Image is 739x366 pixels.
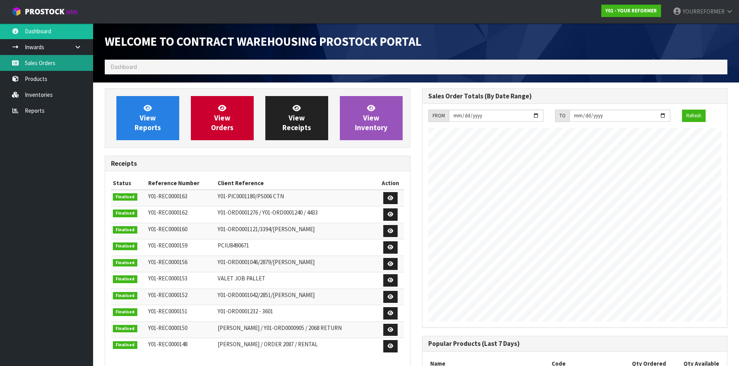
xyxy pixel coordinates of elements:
[555,110,569,122] div: TO
[113,341,137,349] span: Finalised
[25,7,64,17] span: ProStock
[111,160,404,167] h3: Receipts
[683,8,725,15] span: YOURREFORMER
[113,259,137,267] span: Finalised
[218,324,342,332] span: [PERSON_NAME] / Y01-ORD0000905 / 2068 RETURN
[218,242,249,249] span: PCIU8490671
[218,209,318,216] span: Y01-ORD0001276 / Y01-ORD0001240 / 4433
[111,177,146,189] th: Status
[148,324,187,332] span: Y01-REC0000150
[113,193,137,201] span: Finalised
[211,103,234,132] span: View Orders
[218,275,265,282] span: VALET JOB PALLET
[340,96,403,140] a: ViewInventory
[218,340,318,348] span: [PERSON_NAME] / ORDER 2087 / RENTAL
[148,258,187,266] span: Y01-REC0000156
[355,103,388,132] span: View Inventory
[113,325,137,333] span: Finalised
[111,63,137,70] span: Dashboard
[682,110,706,122] button: Refresh
[113,210,137,217] span: Finalised
[113,226,137,234] span: Finalised
[105,34,422,49] span: Welcome to Contract Warehousing ProStock Portal
[428,110,449,122] div: FROM
[265,96,328,140] a: ViewReceipts
[282,103,311,132] span: View Receipts
[148,242,187,249] span: Y01-REC0000159
[218,291,315,299] span: Y01-ORD0001042/2851/[PERSON_NAME]
[148,209,187,216] span: Y01-REC0000162
[148,291,187,299] span: Y01-REC0000152
[148,275,187,282] span: Y01-REC0000153
[148,192,187,200] span: Y01-REC0000163
[377,177,404,189] th: Action
[146,177,216,189] th: Reference Number
[218,258,315,266] span: Y01-ORD0001046/2879/[PERSON_NAME]
[218,192,284,200] span: Y01-PIC0001180/PS006 CTN
[12,7,21,16] img: cube-alt.png
[428,340,722,347] h3: Popular Products (Last 7 Days)
[113,275,137,283] span: Finalised
[606,7,657,14] strong: Y01 - YOUR REFORMER
[218,225,315,233] span: Y01-ORD0001121/3394/[PERSON_NAME]
[191,96,254,140] a: ViewOrders
[148,225,187,233] span: Y01-REC0000160
[116,96,179,140] a: ViewReports
[148,340,187,348] span: Y01-REC0000148
[216,177,377,189] th: Client Reference
[66,9,78,16] small: WMS
[428,93,722,100] h3: Sales Order Totals (By Date Range)
[135,103,161,132] span: View Reports
[113,242,137,250] span: Finalised
[113,292,137,300] span: Finalised
[113,308,137,316] span: Finalised
[148,308,187,315] span: Y01-REC0000151
[218,308,273,315] span: Y01-ORD0001232 - 3601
